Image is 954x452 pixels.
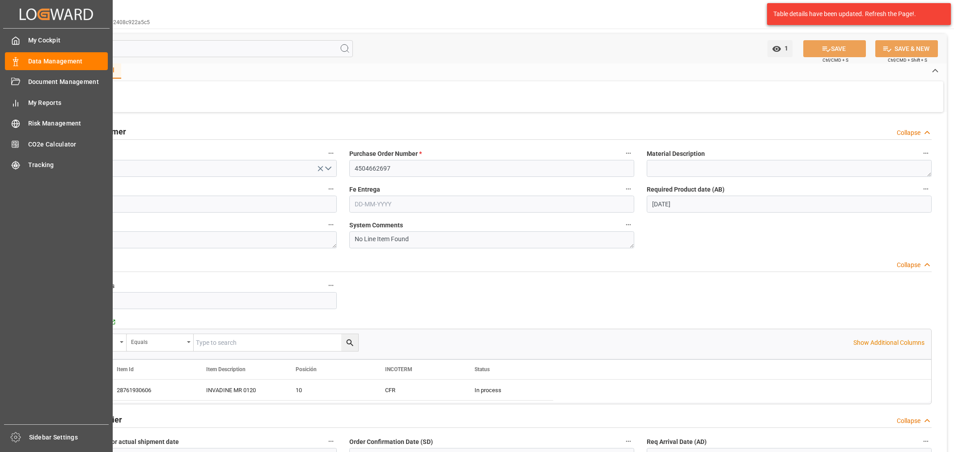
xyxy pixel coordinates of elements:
button: SAVE & NEW [875,40,938,57]
button: Order Confirmation Date (SD) [623,435,634,447]
input: DD-MM-YYYY [349,196,634,213]
span: System Comments [349,221,403,230]
span: Material Description [647,149,705,159]
span: Product Availability for actual shipment date [52,437,179,447]
button: Purchase Order Number * [623,147,634,159]
button: open menu [52,160,337,177]
button: Req Arrival Date (AD) [920,435,932,447]
span: Order Confirmation Date (SD) [349,437,433,447]
span: Risk Management [28,119,108,128]
a: Data Management [5,52,108,70]
div: CFR [385,380,453,401]
span: Sidebar Settings [29,433,109,442]
span: Data Management [28,57,108,66]
div: Table details have been updated. Refresh the Page!. [773,9,938,19]
div: 10 [296,380,364,401]
button: Total No of Line Items [325,280,337,291]
div: Equals [131,336,184,346]
button: open menu [767,40,793,57]
textarea: gtorres [52,231,337,248]
a: My Reports [5,94,108,111]
button: Order Creation Date [325,183,337,195]
button: search button [341,334,358,351]
div: INVADINE MR 0120 [195,380,285,400]
span: Document Management [28,77,108,87]
a: Risk Management [5,115,108,132]
input: Search Fields [41,40,353,57]
span: Required Product date (AB) [647,185,725,194]
button: Status [325,147,337,159]
span: Fe Entrega [349,185,380,194]
button: System Comments [623,219,634,230]
input: Type to search [194,334,358,351]
div: Collapse [897,260,920,270]
span: 1 [781,45,788,52]
div: In process [464,380,553,400]
a: My Cockpit [5,32,108,49]
div: Collapse [897,128,920,138]
button: Created By [325,219,337,230]
a: Tracking [5,156,108,174]
button: Fe Entrega [623,183,634,195]
button: Product Availability for actual shipment date [325,435,337,447]
span: Tracking [28,160,108,170]
div: Collapse [897,416,920,426]
div: 28761930606 [106,380,195,400]
span: Posición [296,366,317,372]
span: Ctrl/CMD + Shift + S [888,57,927,63]
button: Required Product date (AB) [920,183,932,195]
span: Purchase Order Number [349,149,422,159]
textarea: No Line Item Found [349,231,634,248]
span: CO2e Calculator [28,140,108,149]
button: SAVE [803,40,866,57]
input: DD-MM-YYYY [647,196,932,213]
span: Status [475,366,490,372]
span: Item Id [117,366,134,372]
span: Item Description [206,366,246,372]
span: Req Arrival Date (AD) [647,437,707,447]
span: INCOTERM [385,366,412,372]
p: Show Additional Columns [853,338,924,347]
button: Material Description [920,147,932,159]
a: Document Management [5,73,108,91]
span: Ctrl/CMD + S [823,57,848,63]
button: open menu [127,334,194,351]
span: My Reports [28,98,108,108]
div: Press SPACE to select this row. [106,380,553,401]
a: CO2e Calculator [5,135,108,153]
span: My Cockpit [28,36,108,45]
input: DD-MM-YYYY [52,196,337,213]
